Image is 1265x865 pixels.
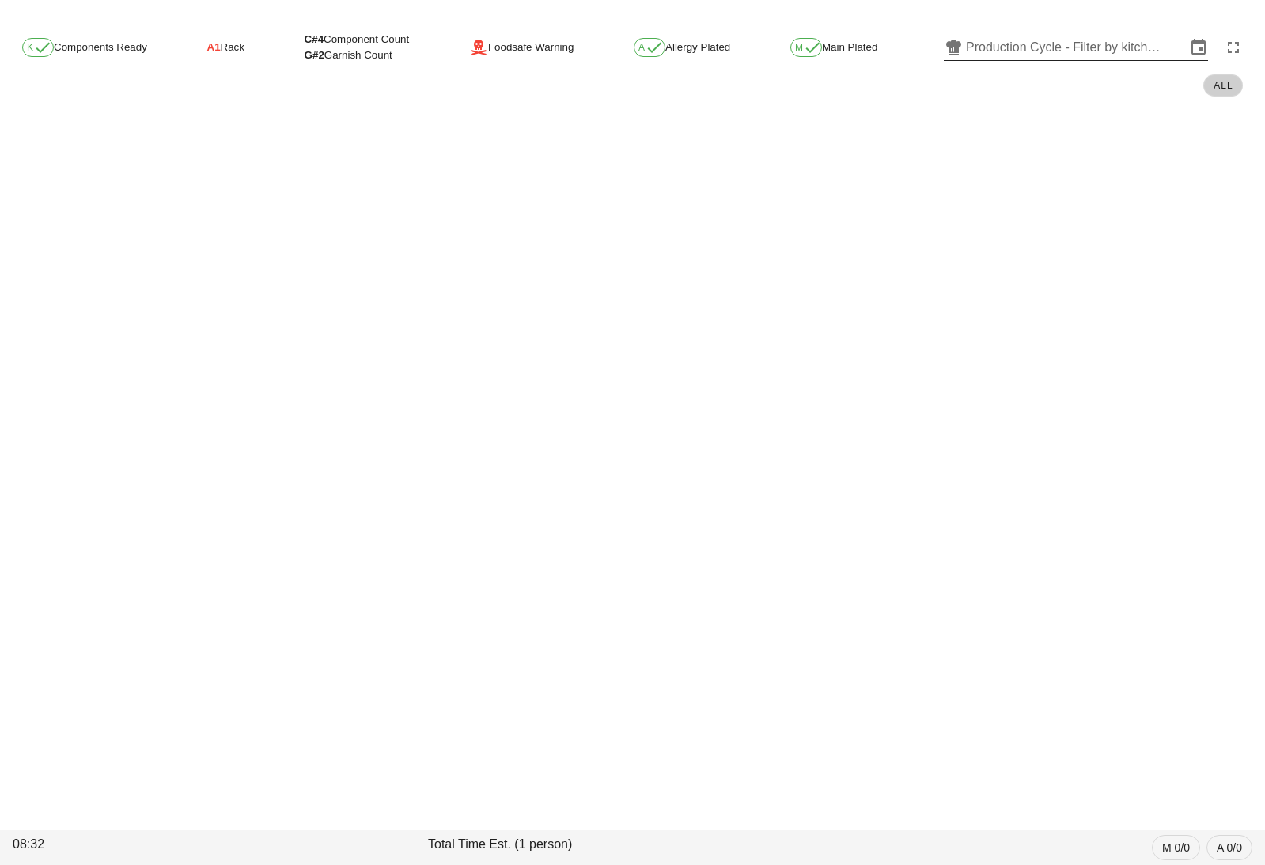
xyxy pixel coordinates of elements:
div: Total Time Est. (1 person) [425,832,840,863]
div: Components Ready Rack Foodsafe Warning Allergy Plated Main Plated [9,28,1256,66]
span: C#4 [305,33,324,45]
span: M [795,43,817,52]
span: A [638,43,661,52]
span: M 0/0 [1162,836,1190,859]
span: A1 [207,40,221,55]
div: 08:32 [9,832,425,863]
button: All [1203,74,1243,97]
span: K [27,43,49,52]
span: All [1210,80,1236,91]
span: G#2 [305,49,324,61]
div: Component Count Garnish Count [305,32,410,63]
span: A 0/0 [1217,836,1242,859]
